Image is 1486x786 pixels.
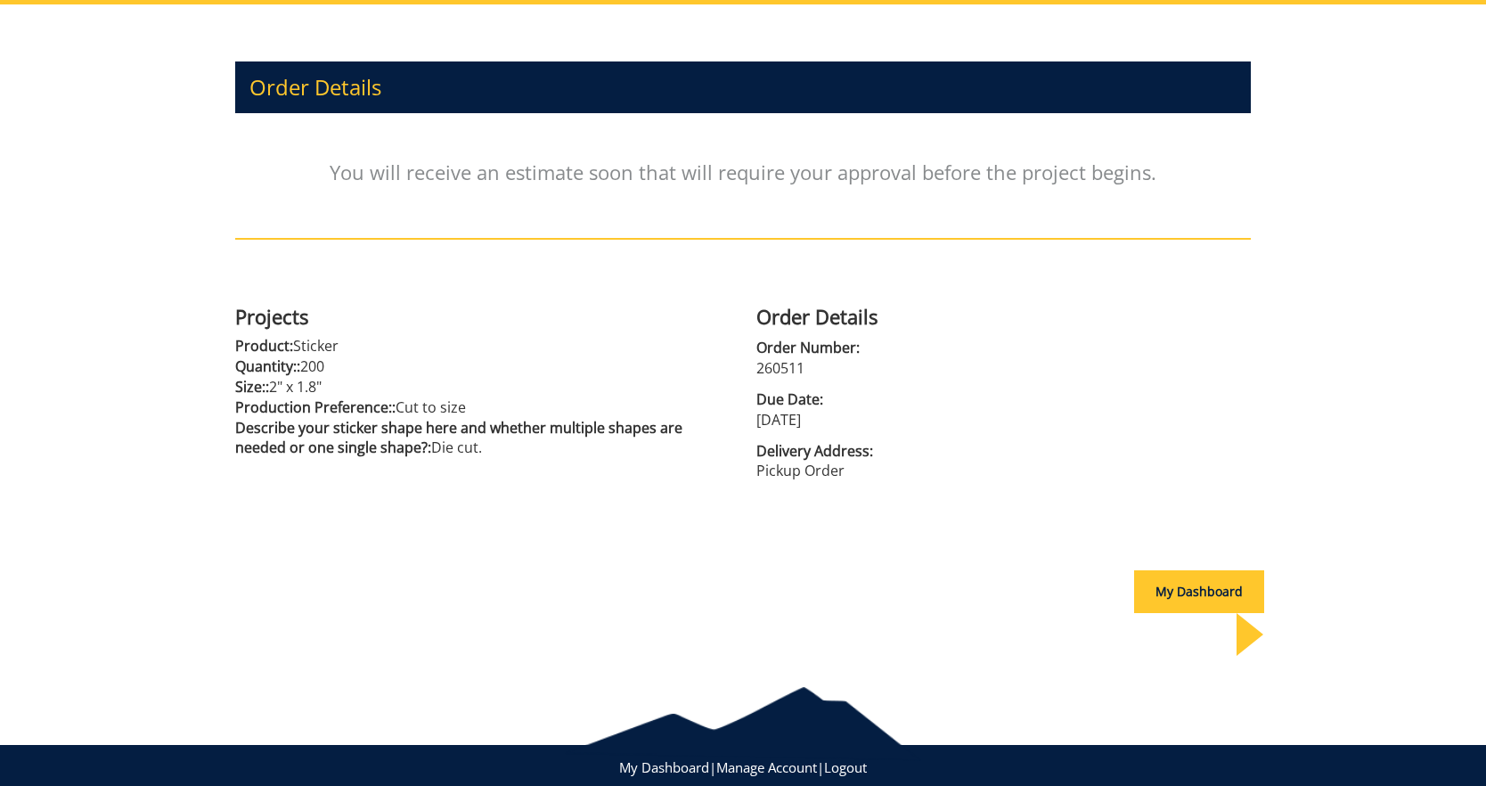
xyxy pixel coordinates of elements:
a: My Dashboard [1134,583,1264,600]
a: Logout [824,758,867,776]
p: 260511 [756,358,1251,379]
h3: Order Details [235,61,1251,113]
span: Order Number: [756,338,1251,358]
p: Pickup Order [756,461,1251,481]
a: My Dashboard [619,758,709,776]
p: 2" x 1.8" [235,377,730,397]
p: Sticker [235,336,730,356]
p: Die cut. [235,418,730,459]
p: You will receive an estimate soon that will require your approval before the project begins. [235,122,1251,222]
div: My Dashboard [1134,570,1264,613]
p: 200 [235,356,730,377]
span: Due Date: [756,389,1251,410]
span: Product: [235,336,293,356]
p: [DATE] [756,410,1251,430]
p: Cut to size [235,397,730,418]
span: Production Preference:: [235,397,396,417]
h4: Order Details [756,306,1251,327]
span: Describe your sticker shape here and whether multiple shapes are needed or one single shape?: [235,418,682,458]
h4: Projects [235,306,730,327]
span: Quantity:: [235,356,300,376]
a: Manage Account [716,758,817,776]
span: Size:: [235,377,269,397]
span: Delivery Address: [756,441,1251,462]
